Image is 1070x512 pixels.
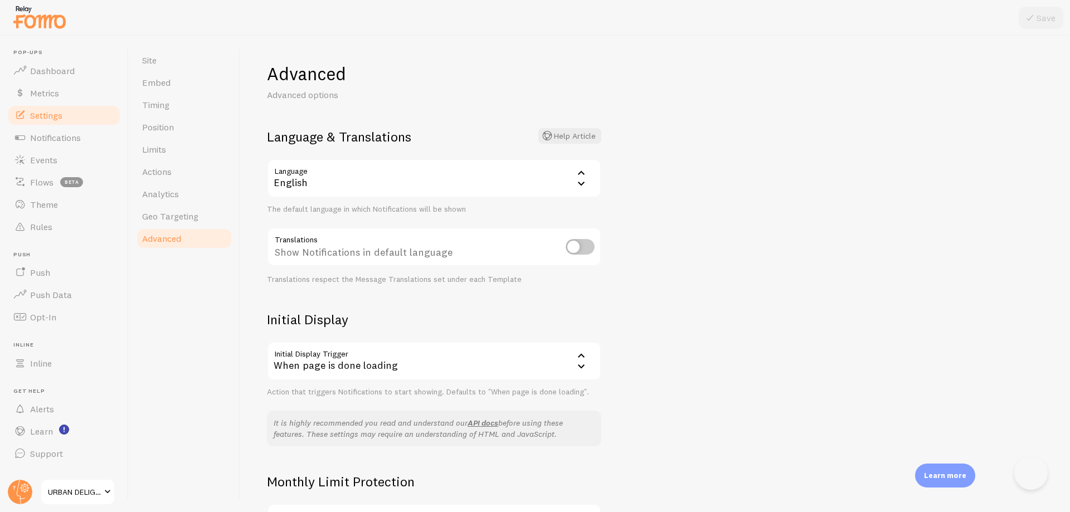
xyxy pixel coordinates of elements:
[7,306,121,328] a: Opt-In
[267,227,601,268] div: Show Notifications in default language
[30,448,63,459] span: Support
[135,49,233,71] a: Site
[915,464,975,487] div: Learn more
[7,284,121,306] a: Push Data
[13,49,121,56] span: Pop-ups
[142,233,181,244] span: Advanced
[30,154,57,165] span: Events
[13,251,121,259] span: Push
[142,77,171,88] span: Embed
[30,289,72,300] span: Push Data
[7,216,121,238] a: Rules
[59,425,69,435] svg: <p>Watch New Feature Tutorials!</p>
[142,166,172,177] span: Actions
[267,275,601,285] div: Translations respect the Message Translations set under each Template
[60,177,83,187] span: beta
[7,442,121,465] a: Support
[274,417,595,440] p: It is highly recommended you read and understand our before using these features. These settings ...
[7,398,121,420] a: Alerts
[267,62,601,85] h1: Advanced
[30,199,58,210] span: Theme
[7,193,121,216] a: Theme
[30,358,52,369] span: Inline
[538,128,601,144] button: Help Article
[135,205,233,227] a: Geo Targeting
[142,188,179,199] span: Analytics
[142,211,198,222] span: Geo Targeting
[12,3,67,31] img: fomo-relay-logo-orange.svg
[30,221,52,232] span: Rules
[135,183,233,205] a: Analytics
[142,99,169,110] span: Timing
[135,71,233,94] a: Embed
[13,388,121,395] span: Get Help
[30,87,59,99] span: Metrics
[7,352,121,374] a: Inline
[924,470,966,481] p: Learn more
[30,65,75,76] span: Dashboard
[468,418,498,428] a: API docs
[7,82,121,104] a: Metrics
[7,420,121,442] a: Learn
[13,342,121,349] span: Inline
[267,342,601,381] div: When page is done loading
[30,403,54,415] span: Alerts
[267,311,601,328] h2: Initial Display
[142,144,166,155] span: Limits
[1014,456,1048,490] iframe: Help Scout Beacon - Open
[135,227,233,250] a: Advanced
[7,60,121,82] a: Dashboard
[135,116,233,138] a: Position
[30,426,53,437] span: Learn
[7,104,121,126] a: Settings
[267,159,601,198] div: English
[135,94,233,116] a: Timing
[7,261,121,284] a: Push
[135,138,233,160] a: Limits
[30,132,81,143] span: Notifications
[7,171,121,193] a: Flows beta
[7,149,121,171] a: Events
[30,267,50,278] span: Push
[40,479,115,505] a: URBAN DELIGHT
[267,473,601,490] h2: Monthly Limit Protection
[135,160,233,183] a: Actions
[30,110,62,121] span: Settings
[30,177,53,188] span: Flows
[7,126,121,149] a: Notifications
[142,55,157,66] span: Site
[30,311,56,323] span: Opt-In
[267,204,601,214] div: The default language in which Notifications will be shown
[267,387,601,397] div: Action that triggers Notifications to start showing. Defaults to "When page is done loading".
[267,128,601,145] h2: Language & Translations
[48,485,101,499] span: URBAN DELIGHT
[142,121,174,133] span: Position
[267,89,534,101] p: Advanced options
